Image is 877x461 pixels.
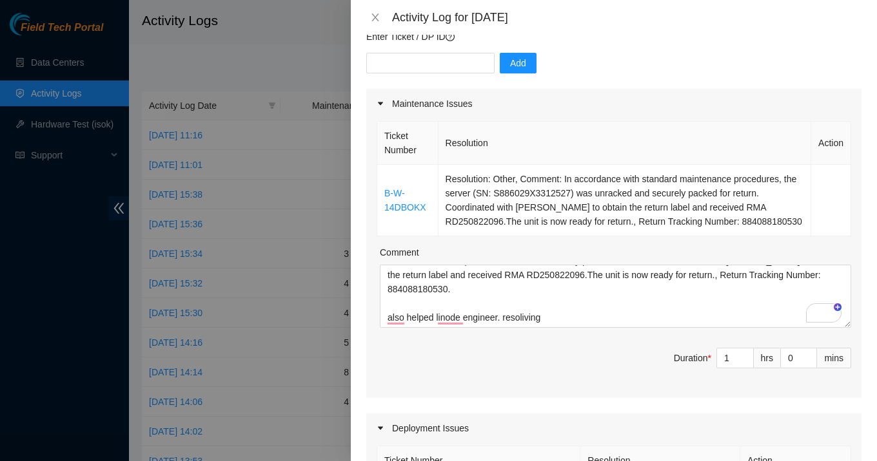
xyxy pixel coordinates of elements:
span: caret-right [377,100,384,108]
textarea: To enrich screen reader interactions, please activate Accessibility in Grammarly extension settings [380,265,851,328]
div: Activity Log for [DATE] [392,10,862,24]
span: caret-right [377,424,384,432]
span: question-circle [446,32,455,41]
div: Maintenance Issues [366,89,862,118]
div: hrs [754,348,781,368]
button: Close [366,12,384,24]
th: Ticket Number [377,122,438,165]
th: Action [811,122,851,165]
td: Resolution: Other, Comment: In accordance with standard maintenance procedures, the server (SN: S... [438,165,812,236]
span: Add [510,56,526,70]
label: Comment [380,245,419,259]
span: close [370,12,380,23]
div: Deployment Issues [366,413,862,443]
th: Resolution [438,122,812,165]
button: Add [500,53,537,73]
div: mins [817,348,851,368]
p: Enter Ticket / DP ID [366,30,862,44]
div: Duration [674,351,711,365]
a: B-W-14DBOKX [384,188,426,212]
